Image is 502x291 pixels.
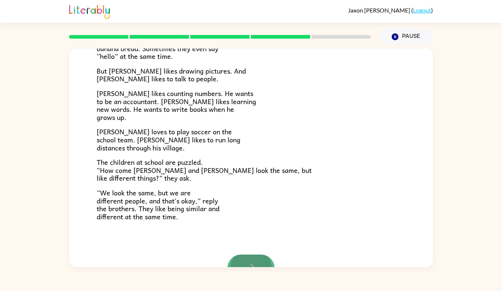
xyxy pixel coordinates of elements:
[97,88,256,123] span: [PERSON_NAME] likes counting numbers. He wants to be an accountant. [PERSON_NAME] likes learning ...
[97,126,240,153] span: [PERSON_NAME] loves to play soccer on the school team. [PERSON_NAME] likes to run long distances ...
[97,187,219,222] span: “We look the same, but we are different people, and that's okay,” reply the brothers. They like b...
[348,7,433,14] div: ( )
[348,7,411,14] span: Jaxon [PERSON_NAME]
[69,3,110,19] img: Literably
[413,7,431,14] a: Logout
[97,157,312,183] span: The children at school are puzzled. “How come [PERSON_NAME] and [PERSON_NAME] look the same, but ...
[97,65,246,84] span: But [PERSON_NAME] likes drawing pictures. And [PERSON_NAME] likes to talk to people.
[380,28,433,45] button: Pause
